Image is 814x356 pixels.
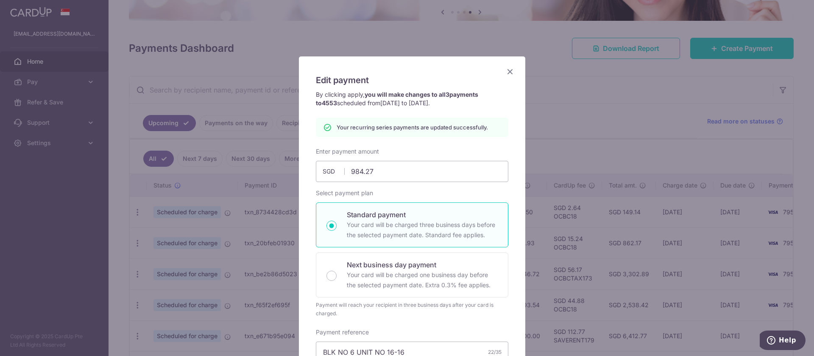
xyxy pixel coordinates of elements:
[323,167,345,176] span: SGD
[316,90,508,107] p: By clicking apply, scheduled from .
[337,123,488,132] p: Your recurring series payments are updated successfully.
[760,331,806,352] iframe: Opens a widget where you can find more information
[316,328,369,336] label: Payment reference
[347,260,498,270] p: Next business day payment
[380,99,428,107] span: [DATE] to [DATE]
[316,147,379,156] label: Enter payment amount
[316,73,508,87] h5: Edit payment
[316,301,508,318] div: Payment will reach your recipient in three business days after your card is charged.
[347,270,498,290] p: Your card will be charged one business day before the selected payment date. Extra 0.3% fee applies.
[347,210,498,220] p: Standard payment
[347,220,498,240] p: Your card will be charged three business days before the selected payment date. Standard fee appl...
[316,91,478,107] strong: you will make changes to all payments to
[446,91,449,98] span: 3
[505,67,515,77] button: Close
[316,189,373,197] label: Select payment plan
[316,161,508,182] input: 0.00
[322,99,337,107] span: 4553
